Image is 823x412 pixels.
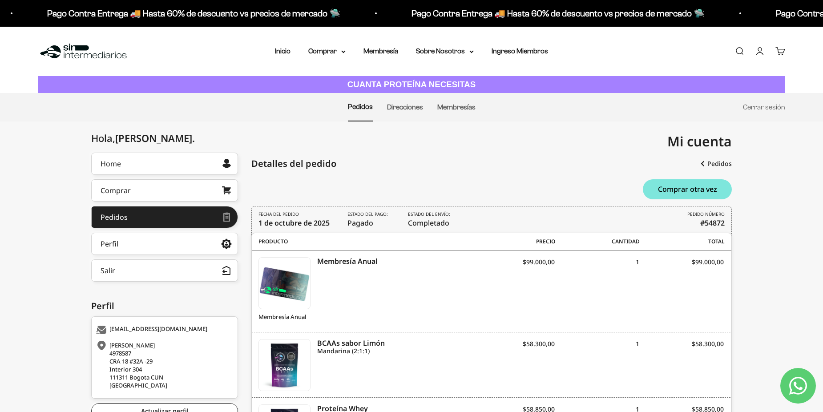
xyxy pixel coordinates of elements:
[701,156,732,172] a: Pedidos
[91,233,238,255] a: Perfil
[258,218,330,228] time: 1 de octubre de 2025
[470,238,555,246] span: Precio
[192,131,195,145] span: .
[640,238,725,246] span: Total
[667,132,732,150] span: Mi cuenta
[387,103,423,111] a: Direcciones
[406,6,699,20] p: Pago Contra Entrega 🚚 Hasta 60% de descuento vs precios de mercado 🛸
[639,257,724,275] div: $99.000,00
[101,267,115,274] div: Salir
[658,186,717,193] span: Comprar otra vez
[308,45,346,57] summary: Comprar
[101,187,131,194] div: Comprar
[101,160,121,167] div: Home
[437,103,476,111] a: Membresías
[347,211,388,218] i: Estado del pago:
[38,76,785,93] a: CUANTA PROTEÍNA NECESITAS
[96,326,231,335] div: [EMAIL_ADDRESS][DOMAIN_NAME]
[96,341,231,389] div: [PERSON_NAME] 4978587 CRA 18 #32A -29 Interior 304 111311 Bogota CUN [GEOGRAPHIC_DATA]
[251,157,336,170] div: Detalles del pedido
[317,257,469,265] a: Membresía Anual
[258,339,311,391] a: BCAAs sabor Limón - Mandarina (2:1:1)
[408,211,452,228] span: Completado
[347,211,390,228] span: Pagado
[91,133,195,144] div: Hola,
[416,45,474,57] summary: Sobre Nosotros
[101,240,118,247] div: Perfil
[259,339,310,391] img: BCAAs sabor Limón - Mandarina (2:1:1)
[258,313,470,322] span: Membresía Anual
[259,258,310,309] img: Membresía Anual
[91,179,238,202] a: Comprar
[408,211,450,218] i: Estado del envío:
[275,47,290,55] a: Inicio
[258,257,311,309] a: Membresía Anual
[317,339,469,347] i: BCAAs sabor Limón
[555,257,639,275] div: 1
[523,339,555,348] span: $58.300,00
[91,259,238,282] button: Salir
[347,80,476,89] strong: CUANTA PROTEÍNA NECESITAS
[317,347,469,355] i: Mandarina (2:1:1)
[317,339,469,355] a: BCAAs sabor Limón Mandarina (2:1:1)
[115,131,195,145] span: [PERSON_NAME]
[258,211,299,218] i: FECHA DEL PEDIDO
[91,153,238,175] a: Home
[687,211,725,218] i: PEDIDO NÚMERO
[258,238,470,246] span: Producto
[639,339,724,357] div: $58.300,00
[643,179,732,199] button: Comprar otra vez
[91,206,238,228] a: Pedidos
[363,47,398,55] a: Membresía
[555,238,640,246] span: Cantidad
[91,299,238,313] div: Perfil
[743,103,785,111] a: Cerrar sesión
[348,103,373,110] a: Pedidos
[101,214,128,221] div: Pedidos
[523,258,555,266] span: $99.000,00
[42,6,335,20] p: Pago Contra Entrega 🚚 Hasta 60% de descuento vs precios de mercado 🛸
[700,218,725,228] b: #54872
[555,339,639,357] div: 1
[492,47,548,55] a: Ingreso Miembros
